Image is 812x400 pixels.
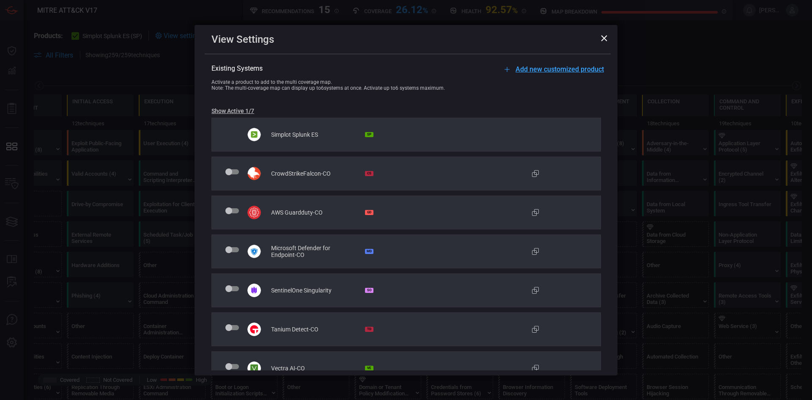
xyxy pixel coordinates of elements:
[211,33,604,45] div: View Settings
[502,64,604,74] button: Add new customized product
[271,365,305,372] span: Vectra AI-CO
[247,167,261,180] img: svg+xml;base64,Cjxzdmcgd2lkdGg9IjM2IiBoZWlnaHQ9IjM3IiB2aWV3Qm94PSIwIDAgMzYgMzciIGZpbGw9Im5vbmUiIH...
[365,210,373,215] div: GD
[365,288,373,293] div: SO
[211,64,617,72] div: Existing Systems
[271,326,318,333] span: Tanium Detect-CO
[271,287,332,294] span: SentinelOne Singularity
[365,249,373,254] div: MD
[247,245,261,258] img: svg+xml;base64,PHN2ZyB3aWR0aD0iMzYiIGhlaWdodD0iMzciIHZpZXdCb3g9IjAgMCAzNiAzNyIgZmlsbD0ibm9uZSIgeG...
[247,128,261,141] img: svg+xml;base64,PHN2ZyB3aWR0aD0iMzYiIGhlaWdodD0iMzciIHZpZXdCb3g9IjAgMCAzNiAzNyIgZmlsbD0ibm9uZSIgeG...
[211,79,617,85] div: Activate a product to add to the multi coverage map.
[365,327,373,332] div: TD
[271,209,323,216] span: AWS Guardduty-CO
[247,361,261,375] img: svg+xml;base64,PD94bWwgdmVyc2lvbj0iMS4wIiBlbmNvZGluZz0idXRmLTgiPz4KPCEtLSBHZW5lcmF0b3I6IEFkb2JlIE...
[271,131,318,138] span: Simplot Splunk ES
[530,324,540,334] button: Clone
[247,206,261,219] img: svg+xml;base64,PHN2ZyB3aWR0aD0iMzYiIGhlaWdodD0iMzYiIHZpZXdCb3g9IjAgMCAzNiAzNiIgZmlsbD0ibm9uZSIgeG...
[530,285,540,295] button: Clone
[271,170,331,177] span: CrowdStrikeFalcon-CO
[516,65,604,73] span: Add new customized product
[211,85,617,91] div: Note: The multi-coverage map can display up to 6 systems at once. Activate up to 6 systems maximum.
[365,171,373,176] div: CS
[530,207,540,218] button: Clone
[247,323,261,336] img: svg+xml;base64,PD94bWwgdmVyc2lvbj0iMS4wIiBlbmNvZGluZz0iVVRGLTgiPz48c3ZnIGlkPSJMYXllcl8yIiB4bWxucz...
[211,108,254,114] button: Show Active 1/7
[247,284,261,297] img: svg+xml;base64,PD94bWwgdmVyc2lvbj0iMS4wIiBlbmNvZGluZz0idXRmLTgiPz4KPCEtLSBHZW5lcmF0b3I6IEFkb2JlIE...
[271,245,357,258] span: Microsoft Defender for Endpoint-CO
[530,168,540,179] button: Clone
[365,366,373,371] div: VE
[530,363,540,373] button: Clone
[530,246,540,257] button: Clone
[365,132,373,137] div: SP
